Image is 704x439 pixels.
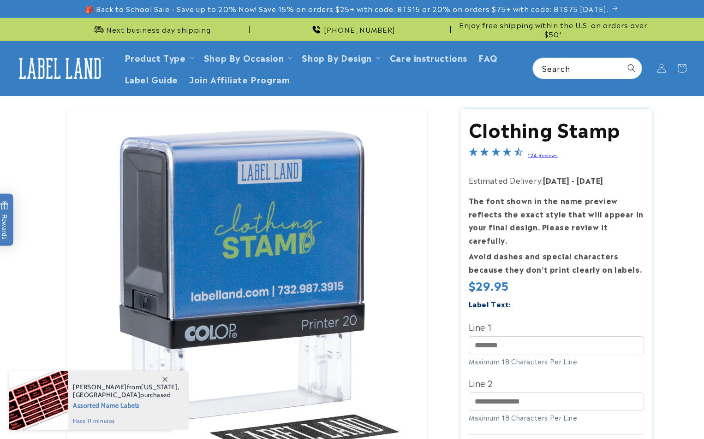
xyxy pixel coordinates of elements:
[469,174,644,187] p: Estimated Delivery:
[189,74,290,84] span: Join Affiliate Program
[73,383,179,399] span: from , purchased
[454,20,652,38] span: Enjoy free shipping within the U.S. on orders over $50*
[572,175,575,186] strong: -
[473,47,503,68] a: FAQ
[125,51,186,64] a: Product Type
[543,175,570,186] strong: [DATE]
[73,399,179,410] span: Assorted Name Labels
[469,195,644,246] strong: The font shown in the name preview reflects the exact style that will appear in your final design...
[73,383,127,391] span: [PERSON_NAME]
[52,18,250,41] div: Announcement
[469,299,512,309] label: Label Text:
[11,51,110,86] a: Label Land
[73,391,140,399] span: [GEOGRAPHIC_DATA]
[119,68,184,90] a: Label Guide
[204,52,284,63] span: Shop By Occasion
[125,74,179,84] span: Label Guide
[469,250,642,275] strong: Avoid dashes and special characters because they don’t print clearly on labels.
[469,117,644,140] h1: Clothing Stamp
[106,25,211,34] span: Next business day shipping
[73,417,179,425] span: hace 11 minutos
[184,68,295,90] a: Join Affiliate Program
[119,47,198,68] summary: Product Type
[469,375,644,390] label: Line 2
[469,148,523,159] span: 4.4-star overall rating
[577,175,603,186] strong: [DATE]
[198,47,297,68] summary: Shop By Occasion
[469,413,644,422] div: Maximum 18 Characters Per Line
[253,18,451,41] div: Announcement
[454,18,652,41] div: Announcement
[302,51,371,64] a: Shop By Design
[384,47,473,68] a: Care instructions
[478,52,498,63] span: FAQ
[85,4,609,13] span: 🎒 Back to School Sale - Save up to 20% Now! Save 15% on orders $25+ with code: BTS15 or 20% on or...
[469,319,644,334] label: Line 1
[390,52,467,63] span: Care instructions
[469,278,509,293] span: $29.95
[324,25,395,34] span: [PHONE_NUMBER]
[296,47,384,68] summary: Shop By Design
[14,54,106,82] img: Label Land
[141,383,178,391] span: [US_STATE]
[528,152,558,158] a: 124 Reviews
[621,58,642,78] button: Search
[469,357,644,366] div: Maximum 18 Characters Per Line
